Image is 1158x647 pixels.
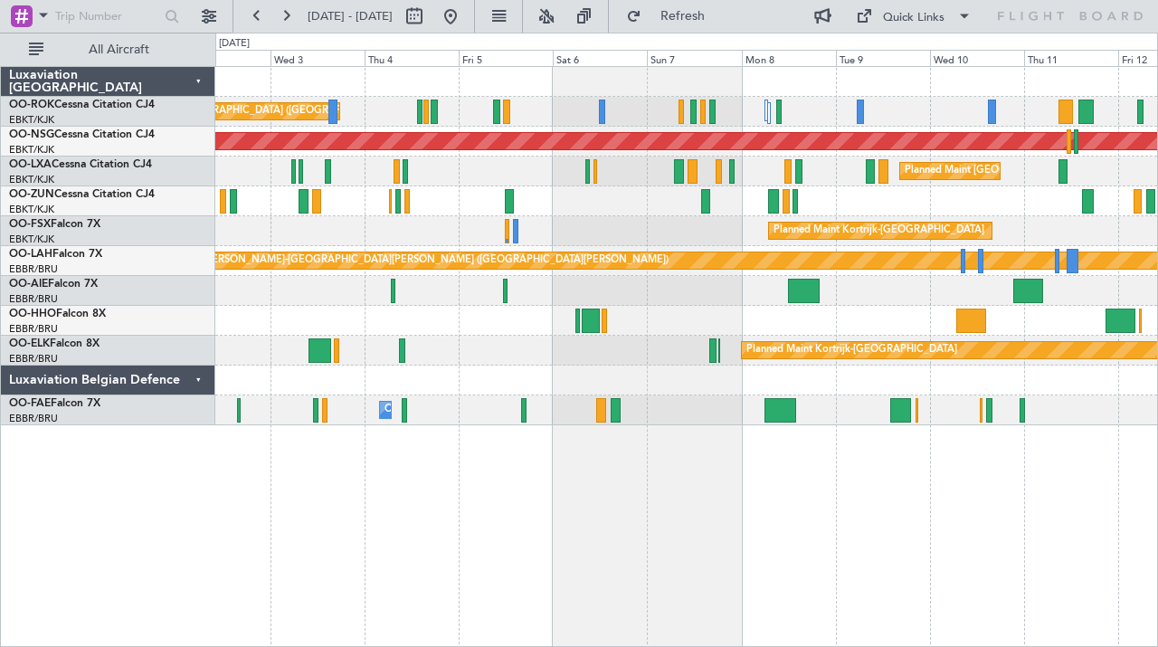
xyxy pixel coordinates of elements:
[176,50,271,66] div: Tue 2
[836,50,930,66] div: Tue 9
[9,173,54,186] a: EBKT/KJK
[20,35,196,64] button: All Aircraft
[9,100,54,110] span: OO-ROK
[47,43,191,56] span: All Aircraft
[365,50,459,66] div: Thu 4
[645,10,721,23] span: Refresh
[9,159,152,170] a: OO-LXACessna Citation CJ4
[9,159,52,170] span: OO-LXA
[271,50,365,66] div: Wed 3
[9,338,50,349] span: OO-ELK
[9,309,106,319] a: OO-HHOFalcon 8X
[647,50,741,66] div: Sun 7
[746,337,957,364] div: Planned Maint Kortrijk-[GEOGRAPHIC_DATA]
[9,279,98,290] a: OO-AIEFalcon 7X
[55,3,159,30] input: Trip Number
[847,2,981,31] button: Quick Links
[9,143,54,157] a: EBKT/KJK
[9,292,58,306] a: EBBR/BRU
[9,129,54,140] span: OO-NSG
[9,249,102,260] a: OO-LAHFalcon 7X
[553,50,647,66] div: Sat 6
[110,98,395,125] div: Planned Maint [GEOGRAPHIC_DATA] ([GEOGRAPHIC_DATA])
[9,100,155,110] a: OO-ROKCessna Citation CJ4
[9,129,155,140] a: OO-NSGCessna Citation CJ4
[9,322,58,336] a: EBBR/BRU
[384,396,508,423] div: Owner Melsbroek Air Base
[742,50,836,66] div: Mon 8
[9,338,100,349] a: OO-ELKFalcon 8X
[1024,50,1118,66] div: Thu 11
[9,203,54,216] a: EBKT/KJK
[9,279,48,290] span: OO-AIE
[9,219,100,230] a: OO-FSXFalcon 7X
[9,219,51,230] span: OO-FSX
[308,8,393,24] span: [DATE] - [DATE]
[774,217,984,244] div: Planned Maint Kortrijk-[GEOGRAPHIC_DATA]
[9,352,58,366] a: EBBR/BRU
[618,2,726,31] button: Refresh
[883,9,944,27] div: Quick Links
[9,113,54,127] a: EBKT/KJK
[9,309,56,319] span: OO-HHO
[219,36,250,52] div: [DATE]
[9,412,58,425] a: EBBR/BRU
[134,247,669,274] div: Planned Maint [PERSON_NAME]-[GEOGRAPHIC_DATA][PERSON_NAME] ([GEOGRAPHIC_DATA][PERSON_NAME])
[9,189,54,200] span: OO-ZUN
[459,50,553,66] div: Fri 5
[9,398,51,409] span: OO-FAE
[9,262,58,276] a: EBBR/BRU
[9,233,54,246] a: EBKT/KJK
[9,249,52,260] span: OO-LAH
[9,189,155,200] a: OO-ZUNCessna Citation CJ4
[9,398,100,409] a: OO-FAEFalcon 7X
[930,50,1024,66] div: Wed 10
